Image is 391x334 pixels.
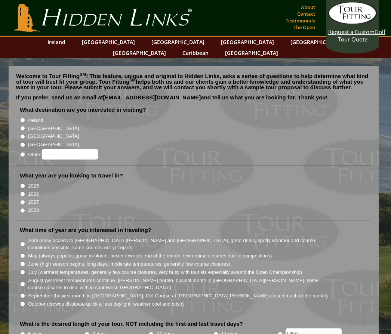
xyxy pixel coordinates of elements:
a: About [299,2,317,12]
a: [GEOGRAPHIC_DATA] [217,37,278,47]
a: Ireland [44,37,69,47]
a: [GEOGRAPHIC_DATA] [148,37,208,47]
label: Ireland [28,117,43,124]
a: [GEOGRAPHIC_DATA] [109,47,170,58]
label: June (high season begins, long days, moderate temperatures, generally few course closures) [28,260,230,268]
label: [GEOGRAPHIC_DATA] [28,141,79,148]
label: What year are you looking to travel in? [20,172,123,179]
label: September (busiest month in [GEOGRAPHIC_DATA], Old Course at [GEOGRAPHIC_DATA][PERSON_NAME] close... [28,292,328,300]
a: [GEOGRAPHIC_DATA] [287,37,347,47]
a: Contact [295,9,317,19]
label: 2028 [28,207,39,214]
label: April (easy access to [GEOGRAPHIC_DATA][PERSON_NAME] and [GEOGRAPHIC_DATA], great deals, spotty w... [28,237,329,251]
a: Request a CustomGolf Tour Quote [328,2,377,43]
label: Other: [28,149,98,160]
label: 2027 [28,198,39,206]
p: Welcome to Tour Fitting ! This feature, unique and original to Hidden Links, asks a series of que... [16,73,371,90]
sup: SM [129,78,136,82]
label: May (always popular, gorse in bloom, busier towards end of the month, few course closures due to ... [28,252,272,260]
label: [GEOGRAPHIC_DATA] [28,133,79,140]
span: Request a Custom [328,28,375,35]
a: [GEOGRAPHIC_DATA] [78,37,139,47]
label: What time of year are you interested in traveling? [20,226,151,234]
label: What is the desired length of your tour, NOT including the first and last travel days? [20,320,243,328]
label: October (crowds dissipate quickly, less daylight, weather cool and crisp) [28,300,184,308]
label: August (warmest temperatures continue, [PERSON_NAME] purple, busiest month in [GEOGRAPHIC_DATA][P... [28,277,329,291]
a: [EMAIL_ADDRESS][DOMAIN_NAME] [103,94,201,100]
sup: SM [80,72,86,77]
label: 2025 [28,182,39,190]
a: The Open [292,22,317,33]
p: If you prefer, send us an email at and tell us what you are looking for. Thank you! [16,95,371,106]
label: [GEOGRAPHIC_DATA] [28,125,79,132]
a: [GEOGRAPHIC_DATA] [221,47,282,58]
label: 2026 [28,191,39,198]
a: Caribbean [179,47,212,58]
a: Testimonials [284,15,317,26]
label: July (warmest temperatures, generally few course closures, very busy with tourists especially aro... [28,269,302,276]
input: Other: [42,149,98,160]
label: What destination are you interested in visiting? [20,106,146,114]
